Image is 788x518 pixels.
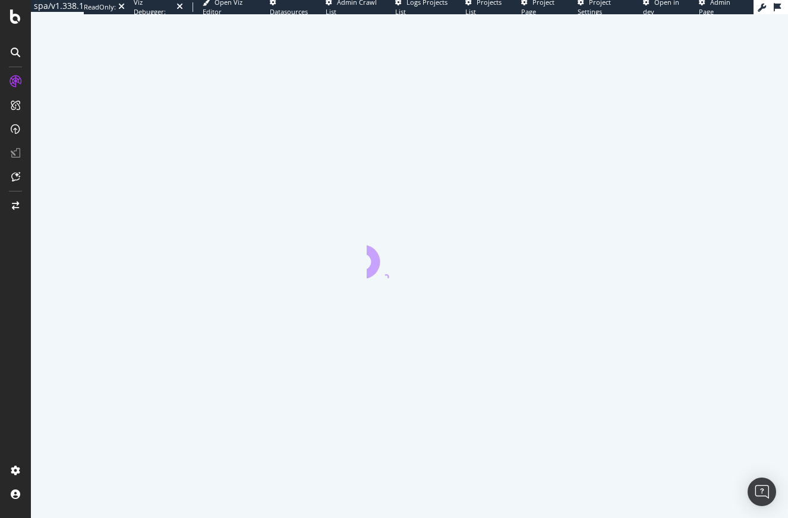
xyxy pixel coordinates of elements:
[270,7,308,16] span: Datasources
[367,236,452,278] div: animation
[84,2,116,12] div: ReadOnly:
[748,478,776,506] div: Open Intercom Messenger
